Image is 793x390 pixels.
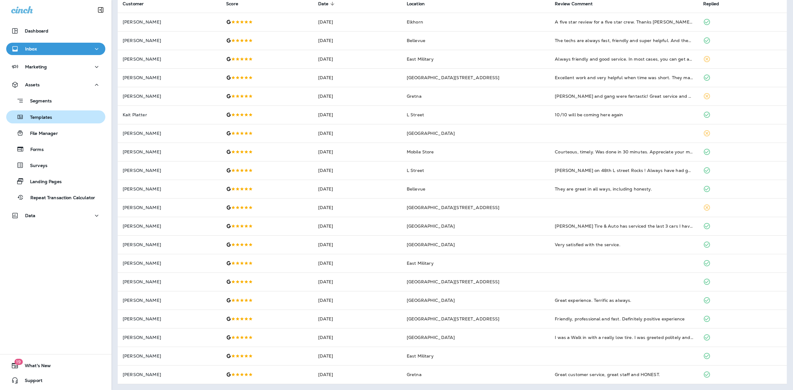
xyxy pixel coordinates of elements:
td: [DATE] [313,235,402,254]
td: [DATE] [313,68,402,87]
div: James and gang were fantastic! Great service and great value. Thanks guys and I'll be back again! [555,93,693,99]
span: [GEOGRAPHIC_DATA][STREET_ADDRESS] [407,75,500,80]
p: Kait Platter [123,112,216,117]
td: [DATE] [313,347,402,365]
span: [GEOGRAPHIC_DATA] [407,298,455,303]
span: Location [407,1,433,6]
span: East Military [407,353,434,359]
td: [DATE] [313,254,402,272]
span: L Street [407,168,424,173]
span: Bellevue [407,38,425,43]
p: [PERSON_NAME] [123,242,216,247]
div: Great experience. Terrific as always. [555,297,693,303]
td: [DATE] [313,161,402,180]
div: The techs are always fast, friendly and super helpful. And they are always helping me find discou... [555,37,693,44]
span: East Military [407,260,434,266]
p: [PERSON_NAME] [123,335,216,340]
span: Customer [123,1,144,6]
p: [PERSON_NAME] [123,205,216,210]
td: [DATE] [313,217,402,235]
span: What's New [19,363,51,371]
span: Score [226,1,238,6]
span: [GEOGRAPHIC_DATA][STREET_ADDRESS] [407,279,500,285]
span: [GEOGRAPHIC_DATA] [407,131,455,136]
span: L Street [407,112,424,118]
span: Bellevue [407,186,425,192]
td: [DATE] [313,87,402,105]
p: Segments [24,98,52,105]
p: File Manager [24,131,58,137]
span: Elkhorn [407,19,423,25]
td: [DATE] [313,180,402,198]
button: Repeat Transaction Calculator [6,191,105,204]
div: Excellent work and very helpful when time was short. They made it happen. [555,75,693,81]
div: They are great in all ways, including honesty. [555,186,693,192]
span: [GEOGRAPHIC_DATA][STREET_ADDRESS] [407,316,500,322]
button: Assets [6,79,105,91]
button: Support [6,374,105,387]
p: [PERSON_NAME] [123,298,216,303]
span: East Military [407,56,434,62]
div: Always friendly and good service. In most cases, you can get an appointment the same day or withi... [555,56,693,62]
div: Friendly, professional and fast. Definitely positive experience [555,316,693,322]
td: [DATE] [313,50,402,68]
td: [DATE] [313,31,402,50]
div: Jensen Tire & Auto has serviced the last 3 cars I have had. They are very professional and do a g... [555,223,693,229]
button: Forms [6,143,105,156]
span: Replied [703,1,727,6]
p: Landing Pages [24,179,62,185]
p: Repeat Transaction Calculator [24,195,95,201]
span: Gretna [407,372,422,377]
span: Date [318,1,329,6]
span: Location [407,1,425,6]
button: Inbox [6,43,105,55]
span: [GEOGRAPHIC_DATA] [407,223,455,229]
button: Collapse Sidebar [92,4,109,16]
p: [PERSON_NAME] [123,57,216,62]
span: [GEOGRAPHIC_DATA] [407,242,455,247]
p: [PERSON_NAME] [123,279,216,284]
p: [PERSON_NAME] [123,168,216,173]
td: [DATE] [313,198,402,217]
td: [DATE] [313,105,402,124]
p: Dashboard [25,28,48,33]
td: [DATE] [313,291,402,310]
td: [DATE] [313,310,402,328]
p: [PERSON_NAME] [123,149,216,154]
p: [PERSON_NAME] [123,224,216,229]
p: Inbox [25,46,37,51]
td: [DATE] [313,13,402,31]
div: 10/10 will be coming here again [555,112,693,118]
button: 19What's New [6,359,105,372]
span: Gretna [407,93,422,99]
p: [PERSON_NAME] [123,354,216,358]
span: Replied [703,1,719,6]
p: [PERSON_NAME] [123,19,216,24]
button: Marketing [6,61,105,73]
div: Jensens on 48th L street Rocks ! Always have had good luck with everything on my auto ! Great emp... [555,167,693,174]
td: [DATE] [313,328,402,347]
button: Landing Pages [6,175,105,188]
div: Courteous, timely. Was done in 30 minutes. Appreciate your mobile service. [555,149,693,155]
button: File Manager [6,126,105,139]
p: [PERSON_NAME] [123,131,216,136]
p: Templates [24,115,52,121]
p: [PERSON_NAME] [123,94,216,99]
td: [DATE] [313,365,402,384]
button: Surveys [6,159,105,172]
p: Assets [25,82,40,87]
p: [PERSON_NAME] [123,75,216,80]
td: [DATE] [313,124,402,143]
td: [DATE] [313,272,402,291]
span: Support [19,378,42,385]
p: Forms [24,147,44,153]
button: Data [6,209,105,222]
span: Mobile Store [407,149,434,155]
span: Date [318,1,337,6]
span: [GEOGRAPHIC_DATA] [407,335,455,340]
div: Very satisfied with the service. [555,242,693,248]
p: [PERSON_NAME] [123,186,216,191]
button: Dashboard [6,25,105,37]
p: Marketing [25,64,47,69]
span: Customer [123,1,152,6]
